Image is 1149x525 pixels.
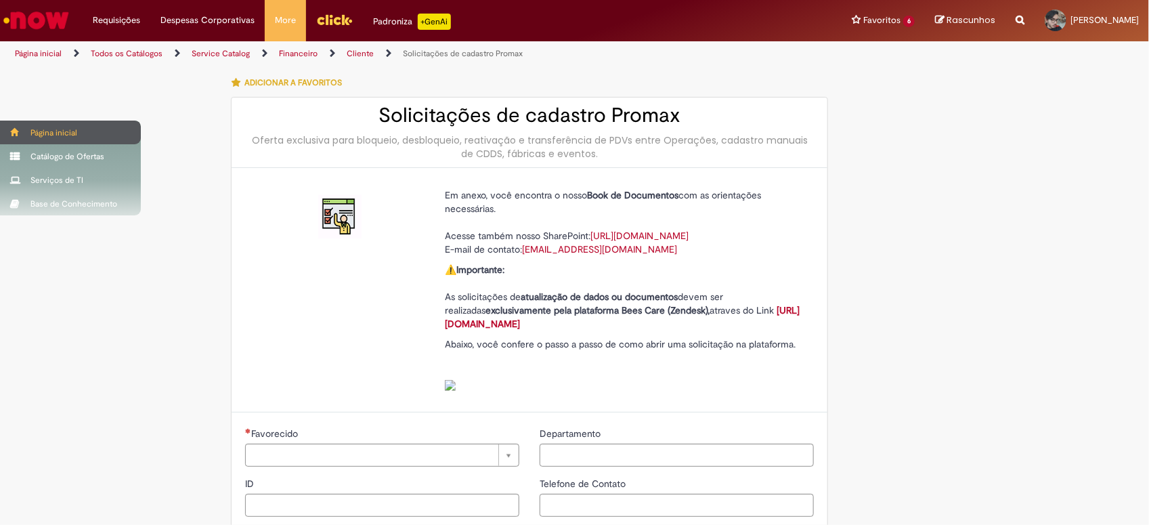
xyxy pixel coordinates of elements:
div: Padroniza [373,14,451,30]
p: Abaixo, você confere o passo a passo de como abrir uma solicitação na plataforma. [445,337,804,392]
p: ⚠️ As solicitações de devem ser realizadas atraves do Link [445,263,804,331]
strong: Book de Documentos [587,189,678,201]
img: ServiceNow [1,7,71,34]
a: Financeiro [279,48,318,59]
a: Cliente [347,48,374,59]
span: Necessários - Favorecido [251,427,301,440]
p: +GenAi [418,14,451,30]
button: Adicionar a Favoritos [231,68,349,97]
span: Requisições [93,14,140,27]
h2: Solicitações de cadastro Promax [245,104,814,127]
span: [PERSON_NAME] [1070,14,1139,26]
a: [URL][DOMAIN_NAME] [590,230,689,242]
strong: Importante: [456,264,504,276]
input: ID [245,494,519,517]
strong: atualização de dados ou documentos [521,291,678,303]
a: Página inicial [15,48,62,59]
a: Todos os Catálogos [91,48,162,59]
p: Em anexo, você encontra o nosso com as orientações necessárias. Acesse também nosso SharePoint: E... [445,188,804,256]
span: Telefone de Contato [540,478,628,490]
strong: exclusivamente pela plataforma Bees Care (Zendesk), [485,304,710,316]
img: sys_attachment.do [445,380,456,391]
img: click_logo_yellow_360x200.png [316,9,353,30]
span: Despesas Corporativas [160,14,255,27]
span: Departamento [540,427,603,440]
span: 6 [903,16,915,27]
input: Telefone de Contato [540,494,814,517]
a: Service Catalog [192,48,250,59]
img: Solicitações de cadastro Promax [318,195,362,238]
span: Favoritos [863,14,901,27]
ul: Trilhas de página [10,41,756,66]
span: Rascunhos [947,14,995,26]
span: Adicionar a Favoritos [244,77,342,88]
span: Necessários [245,428,251,434]
input: Departamento [540,444,814,467]
span: ID [245,478,257,490]
a: Solicitações de cadastro Promax [403,48,523,59]
a: [EMAIL_ADDRESS][DOMAIN_NAME] [522,243,677,255]
a: [URL][DOMAIN_NAME] [445,304,800,330]
a: Limpar campo Favorecido [245,444,519,467]
span: More [275,14,296,27]
div: Oferta exclusiva para bloqueio, desbloqueio, reativação e transferência de PDVs entre Operações, ... [245,133,814,161]
a: Rascunhos [935,14,995,27]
